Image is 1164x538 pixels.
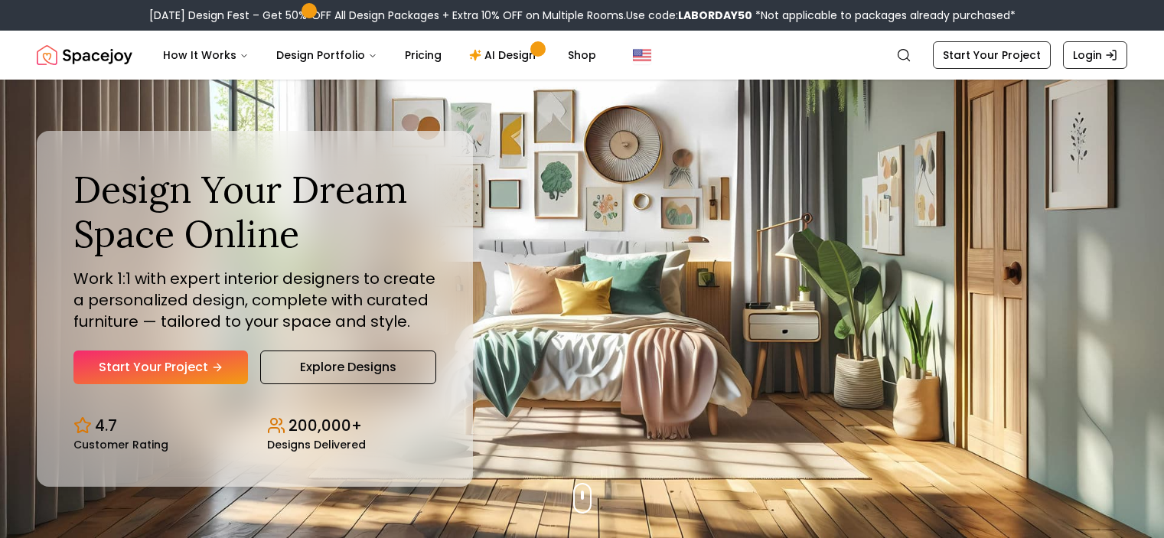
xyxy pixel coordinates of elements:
img: Spacejoy Logo [37,40,132,70]
nav: Main [151,40,608,70]
img: United States [633,46,651,64]
button: Design Portfolio [264,40,390,70]
small: Customer Rating [73,439,168,450]
h1: Design Your Dream Space Online [73,168,436,256]
div: Design stats [73,403,436,450]
span: Use code: [626,8,752,23]
small: Designs Delivered [267,439,366,450]
a: Shop [556,40,608,70]
nav: Global [37,31,1127,80]
a: Explore Designs [260,351,436,384]
p: Work 1:1 with expert interior designers to create a personalized design, complete with curated fu... [73,268,436,332]
button: How It Works [151,40,261,70]
a: Pricing [393,40,454,70]
a: Start Your Project [933,41,1051,69]
a: Start Your Project [73,351,248,384]
div: [DATE] Design Fest – Get 50% OFF All Design Packages + Extra 10% OFF on Multiple Rooms. [149,8,1016,23]
b: LABORDAY50 [678,8,752,23]
a: Login [1063,41,1127,69]
p: 200,000+ [289,415,362,436]
p: 4.7 [95,415,117,436]
span: *Not applicable to packages already purchased* [752,8,1016,23]
a: AI Design [457,40,553,70]
a: Spacejoy [37,40,132,70]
